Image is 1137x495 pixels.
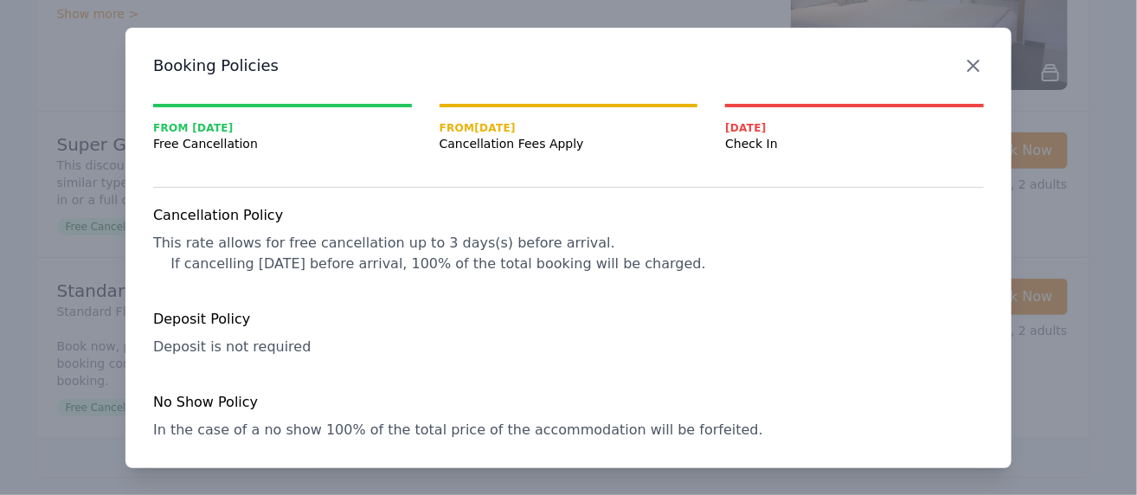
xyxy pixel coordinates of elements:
h4: No Show Policy [153,392,984,413]
nav: Progress mt-20 [153,104,984,152]
span: From [DATE] [440,121,698,135]
span: From [DATE] [153,121,412,135]
h4: Deposit Policy [153,309,984,330]
h3: Booking Policies [153,55,984,76]
span: Deposit is not required [153,338,311,355]
span: In the case of a no show 100% of the total price of the accommodation will be forfeited. [153,421,763,438]
h4: Cancellation Policy [153,205,984,226]
span: Check In [725,135,984,152]
span: This rate allows for free cancellation up to 3 days(s) before arrival. If cancelling [DATE] befor... [153,235,706,272]
span: Cancellation Fees Apply [440,135,698,152]
span: [DATE] [725,121,984,135]
span: Free Cancellation [153,135,412,152]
